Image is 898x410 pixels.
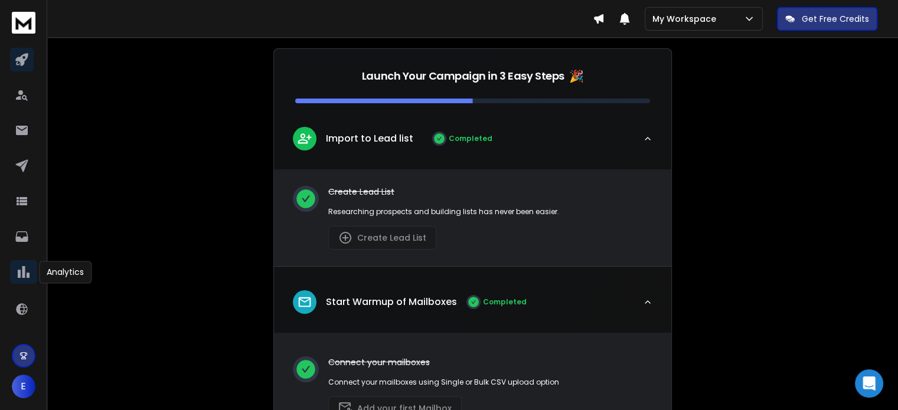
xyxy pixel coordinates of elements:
[274,117,671,169] button: leadImport to Lead listCompleted
[362,68,564,84] p: Launch Your Campaign in 3 Easy Steps
[802,13,869,25] p: Get Free Credits
[12,375,35,398] button: E
[274,169,671,266] div: leadImport to Lead listCompleted
[326,132,413,146] p: Import to Lead list
[449,134,492,143] p: Completed
[12,12,35,34] img: logo
[39,261,92,283] div: Analytics
[328,378,559,387] p: Connect your mailboxes using Single or Bulk CSV upload option
[328,207,652,217] p: Researching prospects and building lists has never been easier.
[297,131,312,146] img: lead
[855,369,883,398] div: Open Intercom Messenger
[326,295,457,309] p: Start Warmup of Mailboxes
[569,68,584,84] span: 🎉
[274,281,671,333] button: leadStart Warmup of MailboxesCompleted
[652,13,721,25] p: My Workspace
[483,297,527,307] p: Completed
[777,7,877,31] button: Get Free Credits
[328,356,559,368] p: Connect your mailboxes
[297,294,312,310] img: lead
[328,186,652,198] p: Create Lead List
